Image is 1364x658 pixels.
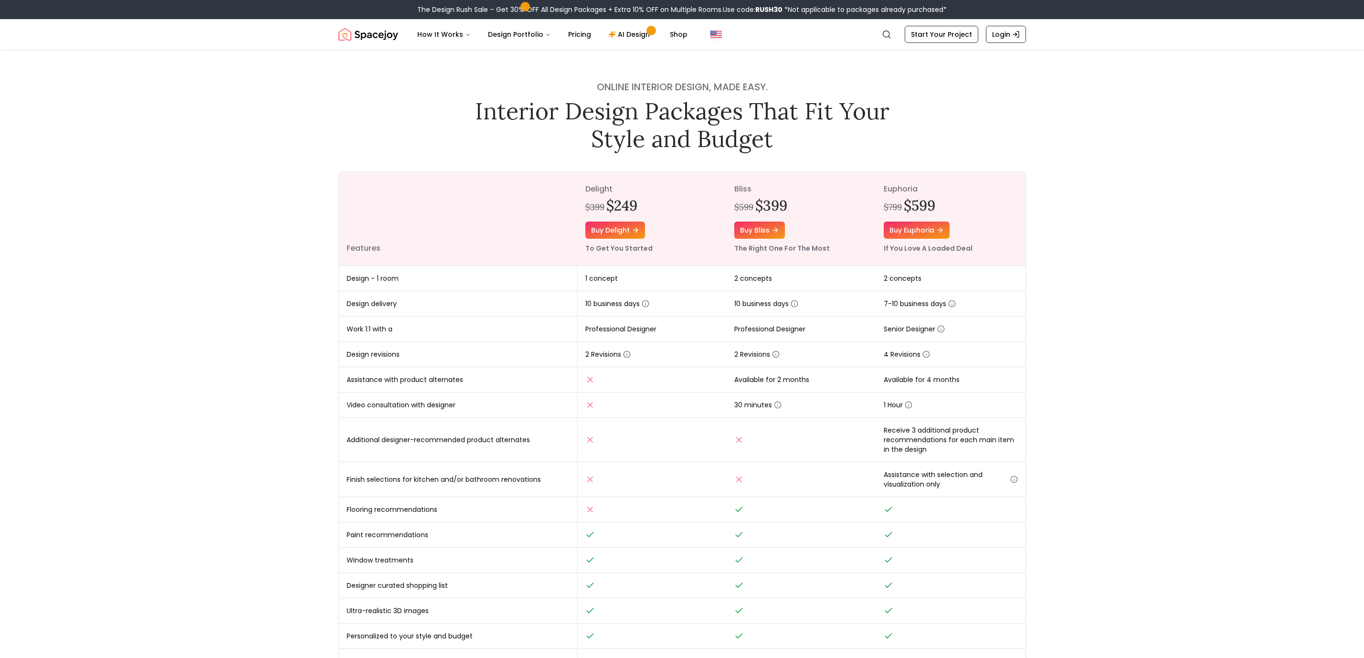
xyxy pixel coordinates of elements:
img: United States [710,29,722,40]
td: Window treatments [339,548,578,573]
span: 7-10 business days [884,299,956,308]
td: Video consultation with designer [339,393,578,418]
span: Professional Designer [734,324,805,334]
a: Spacejoy [338,25,398,44]
span: 1 concept [585,274,618,283]
span: 2 Revisions [585,350,631,359]
span: Assistance with selection and visualization only [884,470,1018,489]
div: $599 [734,201,753,214]
p: delight [585,183,719,195]
span: Use code: [723,5,782,14]
small: To Get You Started [585,244,653,253]
a: Shop [662,25,695,44]
button: Design Portfolio [480,25,559,44]
h4: Online interior design, made easy. [468,80,896,94]
a: Buy delight [585,222,645,239]
a: Start Your Project [905,26,978,43]
span: 10 business days [734,299,798,308]
td: Personalized to your style and budget [339,624,578,649]
th: Features [339,172,578,266]
td: Flooring recommendations [339,497,578,522]
a: Buy bliss [734,222,785,239]
p: euphoria [884,183,1018,195]
span: 2 concepts [884,274,921,283]
td: Available for 4 months [876,367,1026,393]
td: Receive 3 additional product recommendations for each main item in the design [876,418,1026,462]
h2: $249 [606,197,637,214]
h2: $599 [904,197,935,214]
td: Finish selections for kitchen and/or bathroom renovations [339,462,578,497]
div: $399 [585,201,604,214]
nav: Main [410,25,695,44]
td: Design revisions [339,342,578,367]
td: Design - 1 room [339,266,578,291]
small: The Right One For The Most [734,244,830,253]
span: 30 minutes [734,400,782,410]
span: Professional Designer [585,324,656,334]
td: Designer curated shopping list [339,573,578,598]
a: Buy euphoria [884,222,950,239]
a: Login [986,26,1026,43]
td: Ultra-realistic 3D images [339,598,578,624]
td: Available for 2 months [727,367,876,393]
div: The Design Rush Sale – Get 30% OFF All Design Packages + Extra 10% OFF on Multiple Rooms. [417,5,947,14]
b: RUSH30 [755,5,782,14]
nav: Global [338,19,1026,50]
td: Work 1:1 with a [339,317,578,342]
h2: $399 [755,197,787,214]
span: *Not applicable to packages already purchased* [782,5,947,14]
small: If You Love A Loaded Deal [884,244,973,253]
img: Spacejoy Logo [338,25,398,44]
a: Pricing [560,25,599,44]
div: $799 [884,201,902,214]
td: Paint recommendations [339,522,578,548]
span: 4 Revisions [884,350,930,359]
span: 1 Hour [884,400,912,410]
td: Assistance with product alternates [339,367,578,393]
span: 10 business days [585,299,649,308]
h1: Interior Design Packages That Fit Your Style and Budget [468,97,896,152]
span: 2 Revisions [734,350,780,359]
button: How It Works [410,25,478,44]
td: Additional designer-recommended product alternates [339,418,578,462]
span: Senior Designer [884,324,945,334]
td: Design delivery [339,291,578,317]
a: AI Design [601,25,660,44]
span: 2 concepts [734,274,772,283]
p: bliss [734,183,868,195]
